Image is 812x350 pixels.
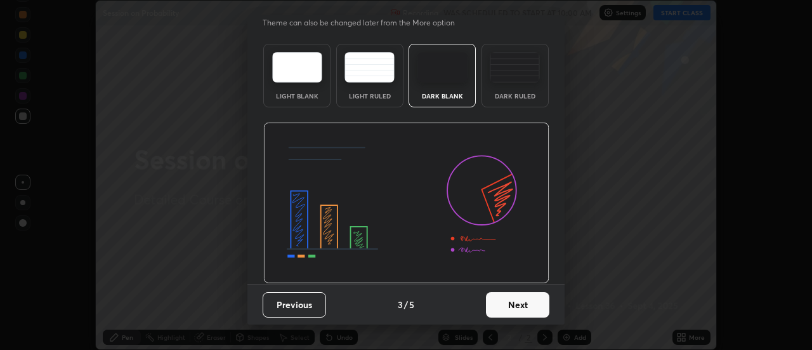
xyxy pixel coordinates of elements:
img: darkTheme.f0cc69e5.svg [417,52,468,83]
p: Theme can also be changed later from the More option [263,17,468,29]
h4: 5 [409,298,414,311]
div: Dark Ruled [490,93,540,99]
div: Light Blank [272,93,322,99]
div: Dark Blank [417,93,468,99]
button: Next [486,292,549,318]
img: lightTheme.e5ed3b09.svg [272,52,322,83]
div: Light Ruled [344,93,395,99]
img: lightRuledTheme.5fabf969.svg [344,52,395,83]
button: Previous [263,292,326,318]
h4: / [404,298,408,311]
img: darkRuledTheme.de295e13.svg [490,52,540,83]
h4: 3 [398,298,403,311]
img: darkThemeBanner.d06ce4a2.svg [263,123,549,284]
